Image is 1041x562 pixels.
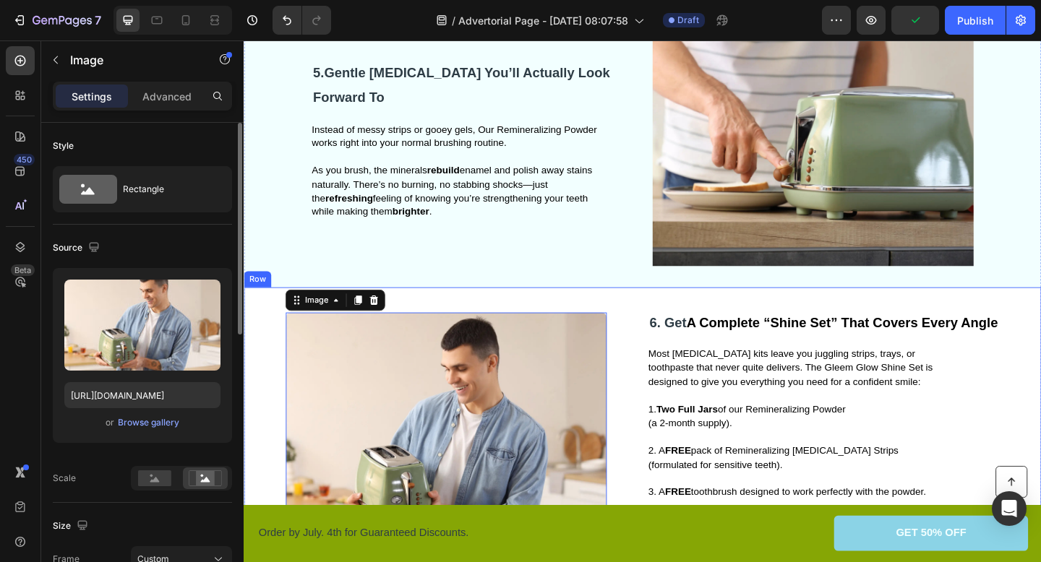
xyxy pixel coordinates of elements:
[161,181,201,192] strong: brighter
[273,6,331,35] div: Undo/Redo
[16,529,432,544] p: Order by July. 4th for Guaranteed Discounts.
[74,91,384,118] span: Instead of messy strips or gooey gels, Our Remineralizing Powder works right into your normal bru...
[118,416,179,429] div: Browse gallery
[53,238,103,258] div: Source
[945,6,1006,35] button: Publish
[244,40,1041,562] iframe: Design area
[440,485,742,497] span: 3. A toothbrush designed to work perfectly with the powder.
[452,13,455,28] span: /
[142,89,192,104] p: Advanced
[106,414,114,431] span: or
[75,27,398,70] strong: Gentle [MEDICAL_DATA] You’ll Actually Look Forward To
[74,136,379,192] span: As you brush, the minerals enamel and polish away stains naturally. There’s no burning, no stabbi...
[440,441,712,467] span: 2. A pack of Remineralizing [MEDICAL_DATA] Strips (formulated for sensitive teeth).
[458,485,487,497] strong: FREE
[709,529,786,542] strong: GET 50% OFF
[6,6,108,35] button: 7
[642,517,853,555] a: GET 50% OFF
[481,299,821,315] strong: A Complete “Shine Set” That Covers Every Angle
[53,139,74,152] div: Style
[53,472,76,485] div: Scale
[957,13,993,28] div: Publish
[123,173,211,206] div: Rectangle
[117,415,180,430] button: Browse gallery
[458,13,628,28] span: Advertorial Page - [DATE] 08:07:58
[64,382,220,408] input: https://example.com/image.jpg
[441,299,481,315] span: 6. Get
[75,27,87,43] span: 5.
[440,335,749,377] span: Most [MEDICAL_DATA] kits leave you juggling strips, trays, or toothpaste that never quite deliver...
[200,136,235,147] strong: rebuild
[64,280,220,371] img: preview-image
[53,516,91,536] div: Size
[70,51,193,69] p: Image
[440,410,531,422] span: (a 2-month supply).
[677,14,699,27] span: Draft
[95,12,101,29] p: 7
[458,441,487,452] strong: FREE
[72,89,112,104] p: Settings
[11,264,35,276] div: Beta
[992,491,1027,526] div: Open Intercom Messenger
[449,396,516,407] strong: Two Full Jars
[64,276,95,289] div: Image
[14,154,35,165] div: 450
[3,254,27,267] div: Row
[440,396,654,407] span: 1. of our Remineralizing Powder
[88,166,140,178] strong: refreshing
